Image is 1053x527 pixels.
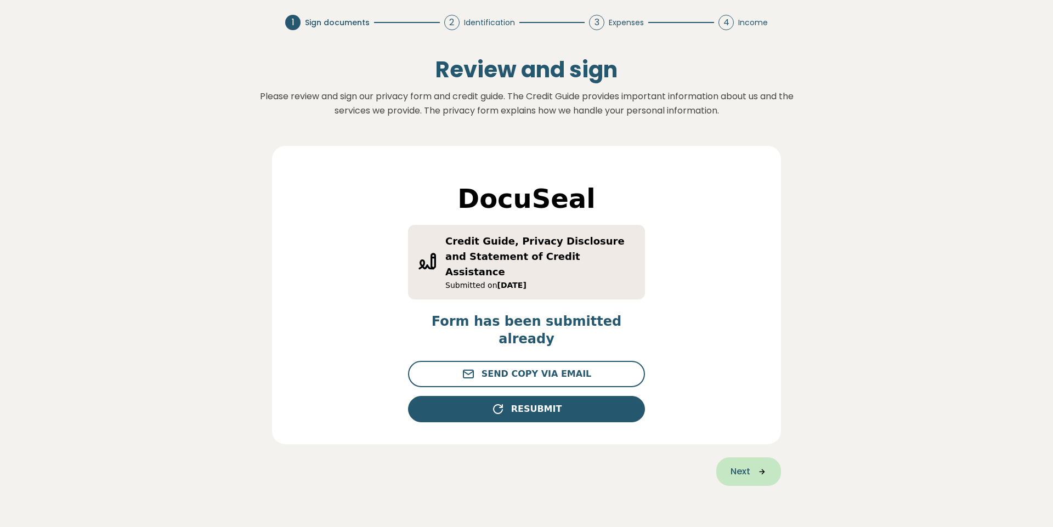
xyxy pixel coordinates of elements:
[716,457,781,486] button: Next
[718,15,734,30] div: 4
[609,17,644,29] span: Expenses
[589,15,604,30] div: 3
[738,17,768,29] span: Income
[464,17,515,29] span: Identification
[305,17,370,29] span: Sign documents
[731,465,750,478] span: Next
[252,89,801,117] p: Please review and sign our privacy form and credit guide. The Credit Guide provides important inf...
[285,15,301,30] div: 1
[998,474,1053,527] iframe: Chat Widget
[444,15,460,30] div: 2
[158,56,895,83] h1: Review and sign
